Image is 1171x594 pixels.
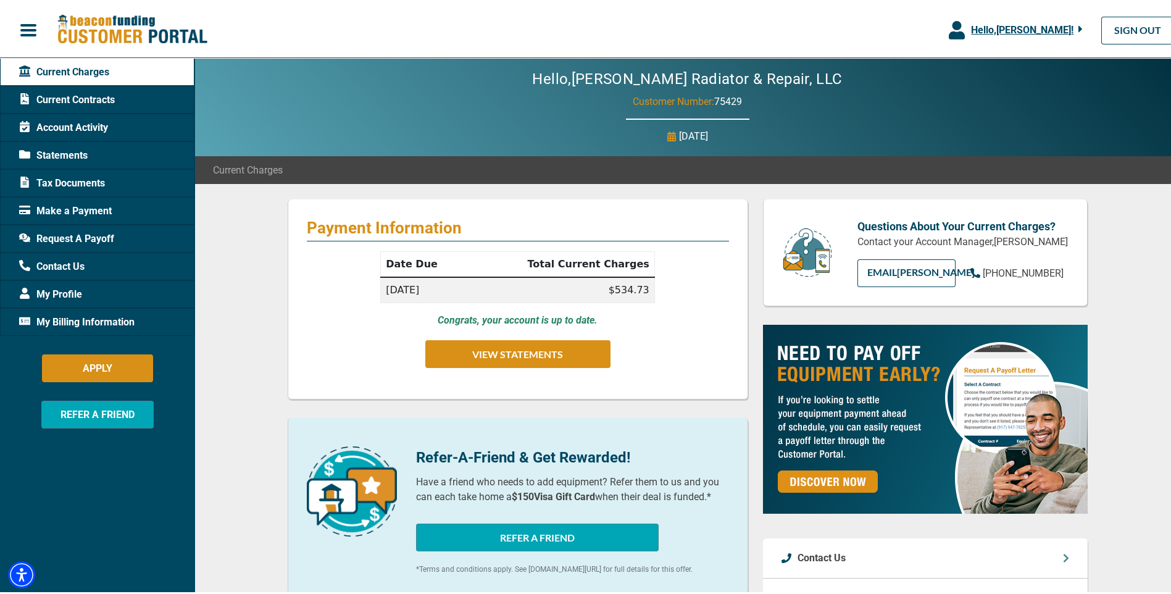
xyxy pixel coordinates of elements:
button: REFER A FRIEND [41,398,154,426]
a: [PHONE_NUMBER] [970,264,1064,278]
p: Congrats, your account is up to date. [438,311,598,325]
span: My Billing Information [19,312,135,327]
p: Contact your Account Manager, [PERSON_NAME] [857,232,1069,247]
p: Questions About Your Current Charges? [857,215,1069,232]
span: Account Activity [19,118,108,133]
span: Customer Number: [633,93,714,105]
button: APPLY [42,352,153,380]
p: Refer-A-Friend & Get Rewarded! [416,444,729,466]
span: My Profile [19,285,82,299]
span: Current Charges [213,161,283,175]
p: [DATE] [679,127,708,141]
button: VIEW STATEMENTS [425,338,611,366]
img: customer-service.png [780,225,835,276]
th: Total Current Charges [468,249,654,275]
p: Have a friend who needs to add equipment? Refer them to us and you can each take home a when thei... [416,472,729,502]
b: $150 Visa Gift Card [512,488,595,500]
img: payoff-ad-px.jpg [763,322,1088,511]
h2: Hello, [PERSON_NAME] Radiator & Repair, LLC [495,68,879,86]
td: [DATE] [381,275,469,301]
span: Request A Payoff [19,229,114,244]
td: $534.73 [468,275,654,301]
span: Tax Documents [19,174,105,188]
th: Date Due [381,249,469,275]
p: Contact Us [798,548,846,563]
span: Statements [19,146,88,161]
div: Accessibility Menu [8,559,35,586]
button: REFER A FRIEND [416,521,659,549]
a: EMAIL[PERSON_NAME] [857,257,956,285]
span: Current Contracts [19,90,115,105]
span: 75429 [714,93,742,105]
img: refer-a-friend-icon.png [307,444,397,534]
span: Make a Payment [19,201,112,216]
img: Beacon Funding Customer Portal Logo [57,12,207,43]
p: Payment Information [307,215,729,235]
span: [PHONE_NUMBER] [983,265,1064,277]
span: Hello, [PERSON_NAME] ! [971,22,1073,33]
p: *Terms and conditions apply. See [DOMAIN_NAME][URL] for full details for this offer. [416,561,729,572]
span: Current Charges [19,62,109,77]
span: Contact Us [19,257,85,272]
